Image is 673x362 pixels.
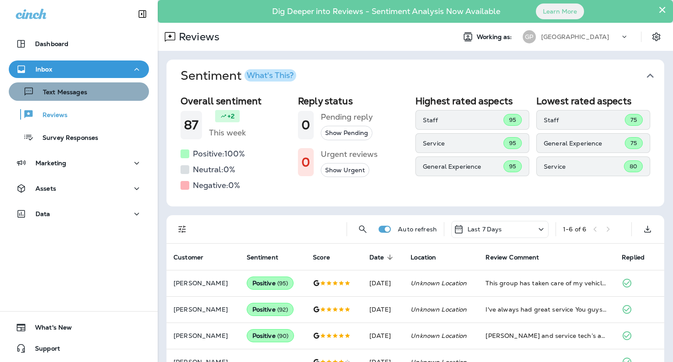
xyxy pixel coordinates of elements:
button: Inbox [9,60,149,78]
p: Reviews [34,111,67,120]
button: Marketing [9,154,149,172]
p: Data [35,210,50,217]
p: [PERSON_NAME] [174,332,233,339]
p: General Experience [544,140,625,147]
h5: Negative: 0 % [193,178,240,192]
h1: 87 [184,118,198,132]
h5: This week [209,126,246,140]
span: 75 [630,116,637,124]
p: Dig Deeper into Reviews - Sentiment Analysis Now Available [247,10,526,13]
span: ( 90 ) [277,332,289,340]
span: Score [313,254,330,261]
span: Date [369,254,384,261]
p: Inbox [35,66,52,73]
span: Location [411,253,447,261]
span: 95 [509,163,516,170]
p: Survey Responses [34,134,98,142]
h2: Overall sentiment [181,96,291,106]
p: Service [544,163,624,170]
div: What's This? [247,71,294,79]
p: Service [423,140,503,147]
p: Last 7 Days [468,226,502,233]
h5: Urgent reviews [321,147,378,161]
button: Show Urgent [321,163,369,177]
p: Auto refresh [398,226,437,233]
div: SentimentWhat's This? [166,92,664,206]
span: Date [369,253,396,261]
td: [DATE] [362,323,404,349]
div: This group has taken care of my vehicles since 2012. They're trustworthy and take time to explain... [485,279,608,287]
button: Survey Responses [9,128,149,146]
button: What's New [9,319,149,336]
h2: Highest rated aspects [415,96,529,106]
h5: Pending reply [321,110,373,124]
p: Staff [544,117,625,124]
span: 95 [509,139,516,147]
button: Learn More [536,4,584,19]
button: Collapse Sidebar [130,5,155,23]
p: Dashboard [35,40,68,47]
button: Dashboard [9,35,149,53]
span: ( 95 ) [277,280,288,287]
em: Unknown Location [411,279,467,287]
p: Assets [35,185,56,192]
td: [DATE] [362,296,404,323]
span: 95 [509,116,516,124]
h2: Lowest rated aspects [536,96,650,106]
span: Replied [622,253,656,261]
span: Sentiment [247,254,278,261]
div: Positive [247,329,294,342]
div: Positive [247,303,294,316]
button: Reviews [9,105,149,124]
div: Robert and service tech’s are fantastic! They all will go beyond expectations! Fantastic service ... [485,331,608,340]
em: Unknown Location [411,332,467,340]
span: Review Comment [485,253,550,261]
p: Staff [423,117,503,124]
span: Replied [622,254,645,261]
span: 80 [630,163,637,170]
h1: 0 [301,118,310,132]
button: Search Reviews [354,220,372,238]
button: Export as CSV [639,220,656,238]
span: ( 92 ) [277,306,288,313]
button: Settings [648,29,664,45]
p: Reviews [175,30,220,43]
button: Close [658,3,666,17]
div: Positive [247,277,294,290]
p: [GEOGRAPHIC_DATA] [541,33,609,40]
td: [DATE] [362,270,404,296]
button: SentimentWhat's This? [174,60,671,92]
p: Text Messages [34,89,87,97]
em: Unknown Location [411,305,467,313]
span: Working as: [477,33,514,41]
button: What's This? [244,69,296,82]
p: [PERSON_NAME] [174,306,233,313]
span: Customer [174,253,215,261]
button: Support [9,340,149,357]
h1: Sentiment [181,68,296,83]
h5: Neutral: 0 % [193,163,235,177]
span: Review Comment [485,254,539,261]
button: Show Pending [321,126,372,140]
p: +2 [227,112,234,121]
button: Assets [9,180,149,197]
div: 1 - 6 of 6 [563,226,586,233]
p: [PERSON_NAME] [174,280,233,287]
h2: Reply status [298,96,408,106]
p: Marketing [35,160,66,167]
span: 75 [630,139,637,147]
button: Text Messages [9,82,149,101]
span: Sentiment [247,253,290,261]
span: Location [411,254,436,261]
div: I've always had great service You guys have always taken care of whatever needs that I have neede... [485,305,608,314]
span: Support [26,345,60,355]
span: What's New [26,324,72,334]
h1: 0 [301,155,310,170]
h5: Positive: 100 % [193,147,245,161]
p: General Experience [423,163,503,170]
span: Customer [174,254,203,261]
button: Data [9,205,149,223]
button: Filters [174,220,191,238]
span: Score [313,253,341,261]
div: GP [523,30,536,43]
